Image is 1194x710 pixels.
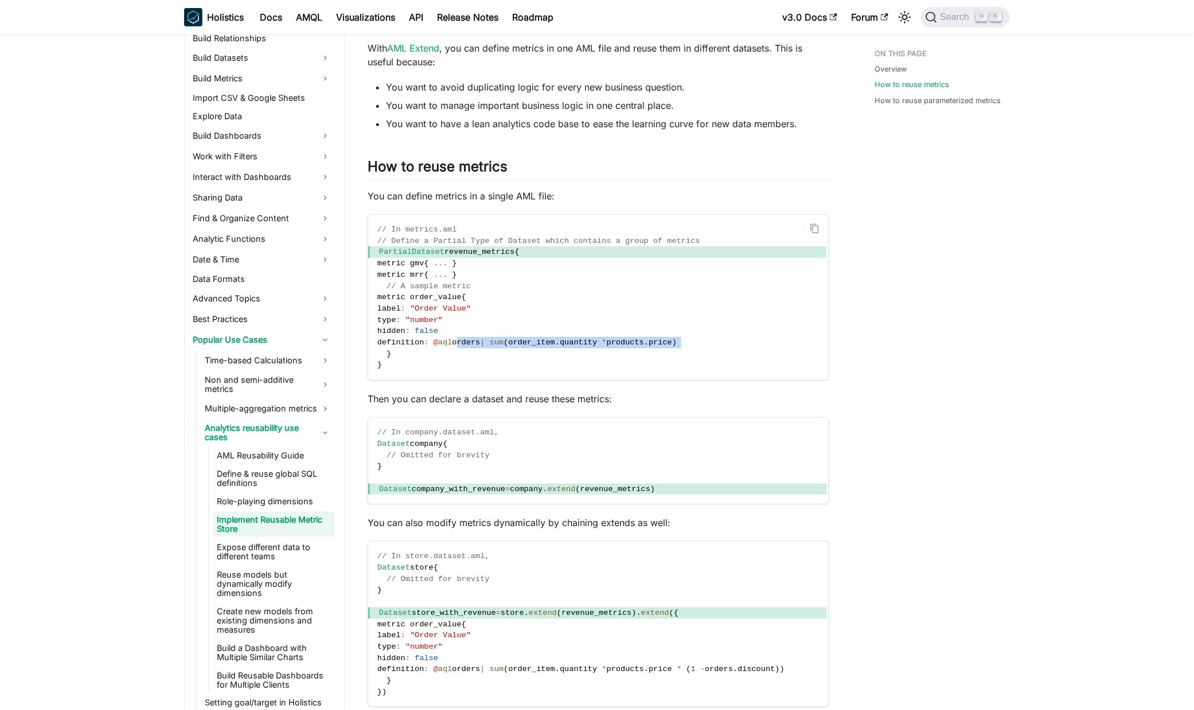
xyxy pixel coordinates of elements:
[644,338,649,347] span: .
[253,8,289,26] a: Docs
[189,289,334,308] a: Advanced Topics
[213,668,334,693] a: Build Reusable Dashboards for Multiple Clients
[377,620,462,629] span: metric order_value
[201,399,334,418] a: Multiple-aggregation metrics
[738,665,775,673] span: discount
[387,282,471,291] span: // A sample metric
[368,516,829,529] p: You can also modify metrics dynamically by chaining extends as well:
[424,259,429,268] span: {
[481,665,485,673] span: |
[543,485,548,493] span: .
[401,631,405,640] span: :
[496,609,501,617] span: =
[377,316,396,324] span: type
[402,8,430,26] a: API
[501,609,524,617] span: store
[201,372,334,397] a: Non and semi-additive metrics
[452,259,457,268] span: }
[462,620,466,629] span: {
[481,338,485,347] span: |
[396,316,401,324] span: :
[377,462,382,470] span: }
[213,539,334,564] a: Expose different data to different teams
[430,8,505,26] a: Release Notes
[875,95,1001,106] a: How to reuse parameterized metrics
[189,230,334,248] a: Analytic Functions
[189,250,334,269] a: Date & Time
[410,563,434,572] span: store
[189,209,334,227] a: Find & Organize Content
[386,117,829,131] li: You want to have a lean analytics code base to ease the learning curve for new data members.
[207,10,244,24] b: Holistics
[875,79,950,90] a: How to reuse metrics
[515,248,520,256] span: {
[669,609,674,617] span: (
[509,665,556,673] span: order_item
[691,665,696,673] span: 1
[387,575,489,583] span: // Omitted for brevity
[377,665,424,673] span: definition
[377,563,410,572] span: Dataset
[189,49,334,67] a: Build Datasets
[368,392,829,406] p: Then you can declare a dataset and reuse these metrics:
[189,310,334,328] a: Best Practices
[213,603,334,638] a: Create new models from existing dimensions and measures
[410,440,443,448] span: company
[607,665,644,673] span: products
[377,304,401,313] span: label
[213,512,334,537] a: Implement Reusable Metric Store
[189,189,334,207] a: Sharing Data
[377,631,401,640] span: label
[650,485,655,493] span: )
[896,8,914,26] button: Switch between dark and light mode (currently light mode)
[555,338,560,347] span: .
[377,225,457,234] span: // In metrics.aml
[213,493,334,509] a: Role-playing dimensions
[410,304,471,313] span: "Order Value"
[387,350,391,358] span: }
[672,338,677,347] span: )
[329,8,402,26] a: Visualizations
[386,80,829,94] li: You want to avoid duplicating logic for every new business question.
[875,64,907,74] a: Overview
[452,665,481,673] span: orders
[189,90,334,106] a: Import CSV & Google Sheets
[649,338,672,347] span: price
[424,665,429,673] span: :
[410,631,471,640] span: "Order Value"
[921,7,1010,28] button: Search (Command+K)
[377,642,396,651] span: type
[184,8,244,26] a: HolisticsHolistics
[674,609,678,617] span: {
[641,609,669,617] span: extend
[201,420,334,445] a: Analytics reusability use cases
[490,338,504,347] span: sum
[386,99,829,112] li: You want to manage important business logic in one central place.
[379,609,412,617] span: Dataset
[377,259,424,268] span: metric gmv
[213,567,334,601] a: Reuse models but dynamically modify dimensions
[213,640,334,665] a: Build a Dashboard with Multiple Similar Charts
[548,485,576,493] span: extend
[705,665,733,673] span: orders
[700,665,705,673] span: -
[405,327,410,335] span: :
[415,327,438,335] span: false
[434,563,438,572] span: {
[509,338,556,347] span: order_item
[580,485,650,493] span: revenue_metrics
[377,654,405,662] span: hidden
[368,41,829,69] p: With , you can define metrics in one AML file and reuse them in different datasets. This is usefu...
[415,654,438,662] span: false
[189,168,334,186] a: Interact with Dashboards
[377,440,410,448] span: Dataset
[387,42,439,54] a: AML Extend
[780,665,785,673] span: )
[377,237,700,245] span: // Define a Partial Type of Dataset which contains a group of metrics
[184,8,202,26] img: Holistics
[405,654,410,662] span: :
[412,485,505,493] span: company_with_revenue
[644,665,649,673] span: .
[510,485,543,493] span: company
[424,270,429,279] span: {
